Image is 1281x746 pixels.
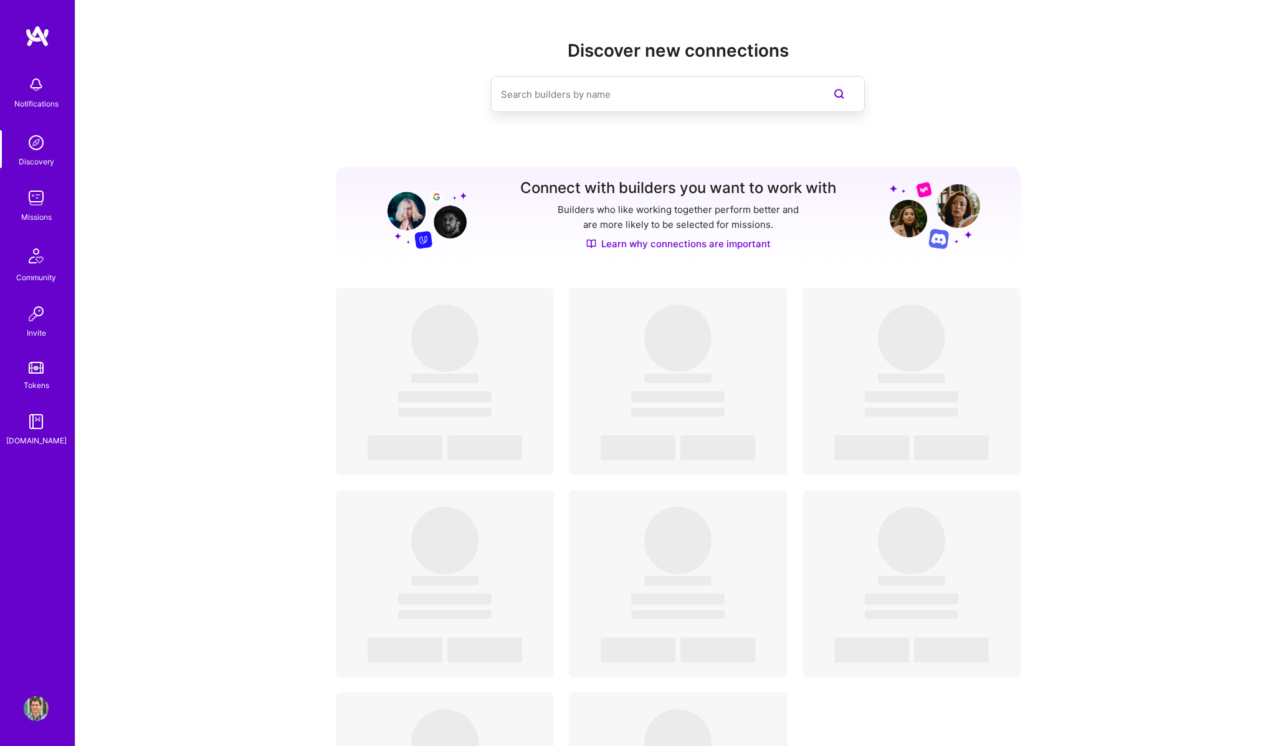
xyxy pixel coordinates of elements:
h3: Connect with builders you want to work with [520,179,836,197]
span: ‌ [680,638,755,663]
img: teamwork [24,186,49,210]
span: ‌ [644,305,712,372]
a: Learn why connections are important [586,237,771,250]
div: Missions [21,210,52,224]
h2: Discover new connections [336,40,1021,61]
span: ‌ [644,576,712,585]
span: ‌ [878,507,945,574]
i: icon SearchPurple [832,87,847,102]
span: ‌ [411,374,479,383]
span: ‌ [914,638,989,663]
span: ‌ [865,593,958,605]
img: discovery [24,130,49,155]
span: ‌ [878,576,945,585]
span: ‌ [601,435,675,460]
span: ‌ [631,391,725,402]
div: Discovery [19,155,54,168]
span: ‌ [447,435,522,460]
span: ‌ [644,507,712,574]
span: ‌ [914,435,989,460]
img: Invite [24,301,49,326]
span: ‌ [631,408,725,417]
img: Discover [586,238,596,249]
img: tokens [29,362,44,374]
input: Search builders by name [501,78,805,110]
span: ‌ [411,576,479,585]
div: Invite [27,326,46,339]
p: Builders who like working together perform better and are more likely to be selected for missions. [555,202,801,232]
span: ‌ [631,593,725,605]
span: ‌ [865,610,958,619]
span: ‌ [368,638,442,663]
span: ‌ [680,435,755,460]
div: Tokens [24,379,49,392]
img: logo [25,25,50,47]
span: ‌ [398,593,492,605]
span: ‌ [865,408,958,417]
img: Community [21,241,51,271]
a: User Avatar [21,696,52,721]
span: ‌ [447,638,522,663]
span: ‌ [411,507,479,574]
span: ‌ [411,305,479,372]
img: guide book [24,409,49,434]
span: ‌ [398,610,492,619]
span: ‌ [834,638,909,663]
span: ‌ [865,391,958,402]
span: ‌ [601,638,675,663]
span: ‌ [644,374,712,383]
img: User Avatar [24,696,49,721]
span: ‌ [368,435,442,460]
span: ‌ [834,435,909,460]
div: Community [16,271,56,284]
span: ‌ [631,610,725,619]
img: bell [24,72,49,97]
img: Grow your network [376,181,467,249]
span: ‌ [878,305,945,372]
div: [DOMAIN_NAME] [6,434,67,447]
img: Grow your network [890,181,980,249]
span: ‌ [878,374,945,383]
span: ‌ [398,408,492,417]
div: Notifications [14,97,59,110]
span: ‌ [398,391,492,402]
